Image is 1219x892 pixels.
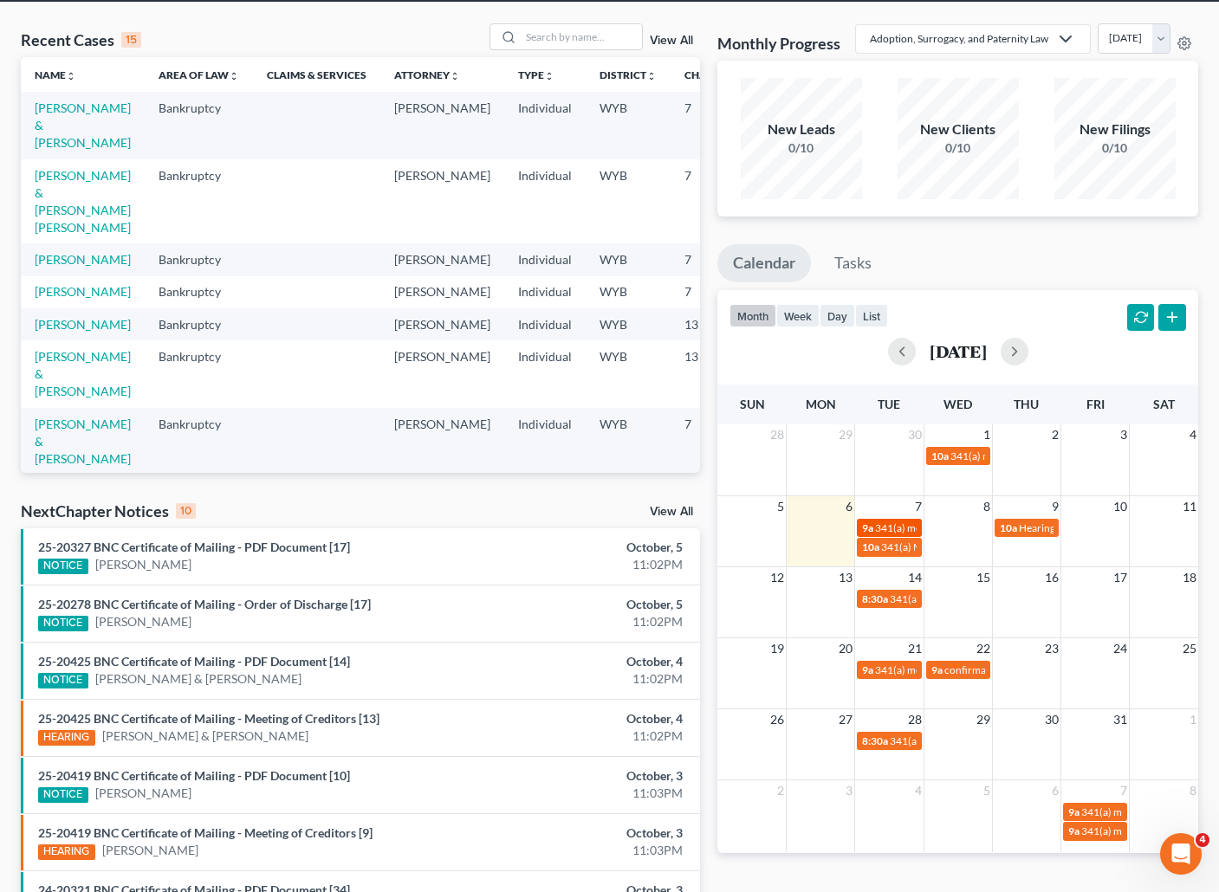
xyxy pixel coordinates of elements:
[819,244,887,282] a: Tasks
[862,734,888,747] span: 8:30a
[646,71,657,81] i: unfold_more
[1181,638,1198,659] span: 25
[38,844,95,860] div: HEARING
[35,68,76,81] a: Nameunfold_more
[145,243,253,275] td: Bankruptcy
[890,592,1149,605] span: 341(a) meeting for [PERSON_NAME] & [PERSON_NAME]
[102,842,198,859] a: [PERSON_NAME]
[145,276,253,308] td: Bankruptcy
[480,653,684,670] div: October, 4
[898,139,1019,157] div: 0/10
[931,449,949,462] span: 10a
[586,340,671,407] td: WYB
[898,120,1019,139] div: New Clients
[768,567,786,588] span: 12
[38,616,88,631] div: NOTICE
[450,71,460,81] i: unfold_more
[480,785,684,802] div: 11:03PM
[145,408,253,475] td: Bankruptcy
[1118,424,1129,445] span: 3
[975,709,992,730] span: 29
[1112,496,1129,517] span: 10
[35,252,131,267] a: [PERSON_NAME]
[671,159,757,243] td: 7
[837,709,854,730] span: 27
[95,670,302,688] a: [PERSON_NAME] & [PERSON_NAME]
[1112,638,1129,659] span: 24
[95,556,191,573] a: [PERSON_NAME]
[95,613,191,630] a: [PERSON_NAME]
[741,120,862,139] div: New Leads
[855,304,888,327] button: list
[1188,780,1198,801] span: 8
[768,424,786,445] span: 28
[480,539,684,556] div: October, 5
[480,767,684,785] div: October, 3
[1043,709,1060,730] span: 30
[518,68,554,81] a: Typeunfold_more
[1160,833,1202,875] iframe: Intercom live chat
[870,31,1048,46] div: Adoption, Surrogacy, and Paternity Law
[982,496,992,517] span: 8
[504,408,586,475] td: Individual
[1050,780,1060,801] span: 6
[35,417,131,466] a: [PERSON_NAME] & [PERSON_NAME]
[102,727,308,745] a: [PERSON_NAME] & [PERSON_NAME]
[913,496,924,517] span: 7
[145,92,253,158] td: Bankruptcy
[982,780,992,801] span: 5
[768,709,786,730] span: 26
[862,521,873,534] span: 9a
[394,68,460,81] a: Attorneyunfold_more
[380,340,504,407] td: [PERSON_NAME]
[1043,638,1060,659] span: 23
[890,734,1149,747] span: 341(a) meeting for [PERSON_NAME] & [PERSON_NAME]
[837,567,854,588] span: 13
[121,32,141,48] div: 15
[480,842,684,859] div: 11:03PM
[586,159,671,243] td: WYB
[906,567,924,588] span: 14
[1068,824,1080,837] span: 9a
[504,340,586,407] td: Individual
[1188,709,1198,730] span: 1
[38,730,95,746] div: HEARING
[544,71,554,81] i: unfold_more
[1000,521,1017,534] span: 10a
[844,780,854,801] span: 3
[1086,397,1105,411] span: Fri
[906,638,924,659] span: 21
[1050,496,1060,517] span: 9
[38,825,373,840] a: 25-20419 BNC Certificate of Mailing - Meeting of Creditors [9]
[862,663,873,676] span: 9a
[480,556,684,573] div: 11:02PM
[740,397,765,411] span: Sun
[1188,424,1198,445] span: 4
[950,449,1209,462] span: 341(a) meeting for [PERSON_NAME] & [PERSON_NAME]
[38,787,88,803] div: NOTICE
[671,243,757,275] td: 7
[380,159,504,243] td: [PERSON_NAME]
[982,424,992,445] span: 1
[930,342,987,360] h2: [DATE]
[380,408,504,475] td: [PERSON_NAME]
[95,785,191,802] a: [PERSON_NAME]
[504,92,586,158] td: Individual
[1181,567,1198,588] span: 18
[671,340,757,407] td: 13
[480,710,684,727] div: October, 4
[38,559,88,574] div: NOTICE
[586,243,671,275] td: WYB
[586,92,671,158] td: WYB
[844,496,854,517] span: 6
[671,276,757,308] td: 7
[650,35,693,47] a: View All
[586,308,671,340] td: WYB
[21,501,196,521] div: NextChapter Notices
[650,506,693,518] a: View All
[741,139,862,157] div: 0/10
[729,304,776,327] button: month
[881,540,1049,553] span: 341(a) Meeting for [PERSON_NAME]
[1112,567,1129,588] span: 17
[380,308,504,340] td: [PERSON_NAME]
